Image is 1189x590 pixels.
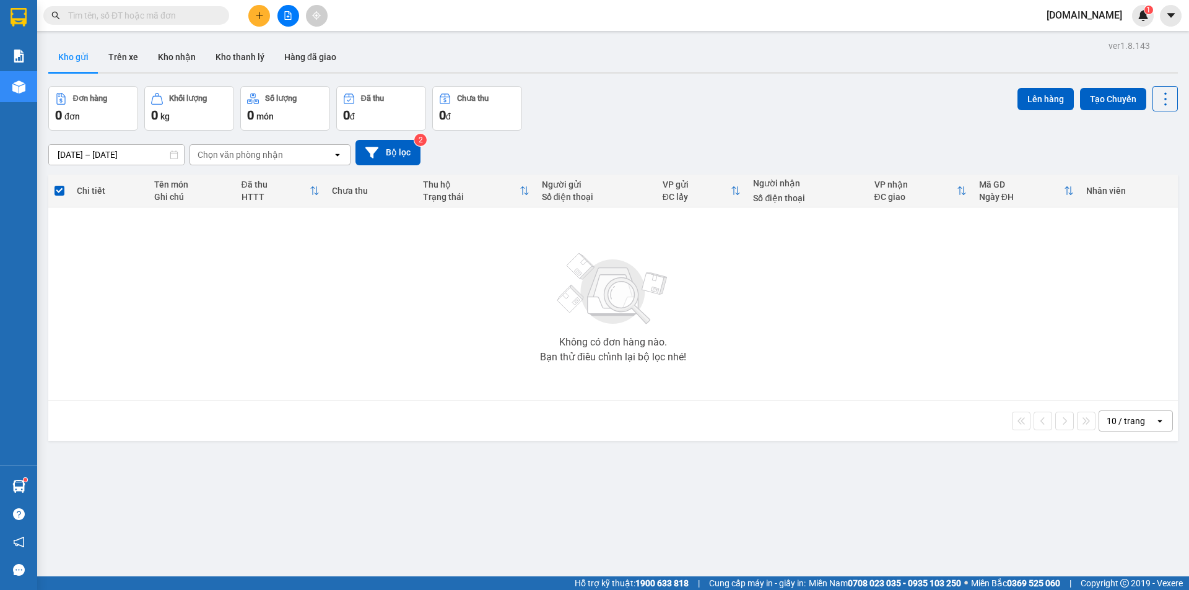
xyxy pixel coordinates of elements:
[423,192,520,202] div: Trạng thái
[206,42,274,72] button: Kho thanh lý
[542,180,650,189] div: Người gửi
[446,111,451,121] span: đ
[154,180,229,189] div: Tên món
[971,576,1060,590] span: Miền Bắc
[12,480,25,493] img: warehouse-icon
[355,140,420,165] button: Bộ lọc
[973,175,1080,207] th: Toggle SortBy
[663,192,731,202] div: ĐC lấy
[1037,7,1132,23] span: [DOMAIN_NAME]
[154,192,229,202] div: Ghi chú
[979,192,1064,202] div: Ngày ĐH
[151,108,158,123] span: 0
[1146,6,1151,14] span: 1
[64,111,80,121] span: đơn
[242,180,310,189] div: Đã thu
[575,576,689,590] span: Hỗ trợ kỹ thuật:
[1108,39,1150,53] div: ver 1.8.143
[256,111,274,121] span: món
[248,5,270,27] button: plus
[753,178,861,188] div: Người nhận
[48,86,138,131] button: Đơn hàng0đơn
[1017,88,1074,110] button: Lên hàng
[1086,186,1172,196] div: Nhân viên
[1069,576,1071,590] span: |
[12,50,25,63] img: solution-icon
[336,86,426,131] button: Đã thu0đ
[169,94,207,103] div: Khối lượng
[874,192,957,202] div: ĐC giao
[709,576,806,590] span: Cung cấp máy in - giấy in:
[198,149,283,161] div: Chọn văn phòng nhận
[77,186,141,196] div: Chi tiết
[255,11,264,20] span: plus
[635,578,689,588] strong: 1900 633 818
[868,175,973,207] th: Toggle SortBy
[1138,10,1149,21] img: icon-new-feature
[656,175,747,207] th: Toggle SortBy
[698,576,700,590] span: |
[49,145,184,165] input: Select a date range.
[809,576,961,590] span: Miền Nam
[13,536,25,548] span: notification
[979,180,1064,189] div: Mã GD
[432,86,522,131] button: Chưa thu0đ
[457,94,489,103] div: Chưa thu
[242,192,310,202] div: HTTT
[964,581,968,586] span: ⚪️
[13,508,25,520] span: question-circle
[874,180,957,189] div: VP nhận
[12,80,25,93] img: warehouse-icon
[1144,6,1153,14] sup: 1
[559,337,667,347] div: Không có đơn hàng nào.
[663,180,731,189] div: VP gửi
[361,94,384,103] div: Đã thu
[848,578,961,588] strong: 0708 023 035 - 0935 103 250
[55,108,62,123] span: 0
[1155,416,1165,426] svg: open
[235,175,326,207] th: Toggle SortBy
[73,94,107,103] div: Đơn hàng
[284,11,292,20] span: file-add
[160,111,170,121] span: kg
[753,193,861,203] div: Số điện thoại
[51,11,60,20] span: search
[312,11,321,20] span: aim
[343,108,350,123] span: 0
[332,186,411,196] div: Chưa thu
[13,564,25,576] span: message
[265,94,297,103] div: Số lượng
[542,192,650,202] div: Số điện thoại
[11,8,27,27] img: logo-vxr
[333,150,342,160] svg: open
[98,42,148,72] button: Trên xe
[439,108,446,123] span: 0
[247,108,254,123] span: 0
[540,352,686,362] div: Bạn thử điều chỉnh lại bộ lọc nhé!
[68,9,214,22] input: Tìm tên, số ĐT hoặc mã đơn
[551,246,675,332] img: svg+xml;base64,PHN2ZyBjbGFzcz0ibGlzdC1wbHVnX19zdmciIHhtbG5zPSJodHRwOi8vd3d3LnczLm9yZy8yMDAwL3N2Zy...
[1165,10,1177,21] span: caret-down
[306,5,328,27] button: aim
[1160,5,1182,27] button: caret-down
[240,86,330,131] button: Số lượng0món
[417,175,536,207] th: Toggle SortBy
[1120,579,1129,588] span: copyright
[1080,88,1146,110] button: Tạo Chuyến
[274,42,346,72] button: Hàng đã giao
[148,42,206,72] button: Kho nhận
[48,42,98,72] button: Kho gửi
[24,478,27,482] sup: 1
[423,180,520,189] div: Thu hộ
[1007,578,1060,588] strong: 0369 525 060
[1107,415,1145,427] div: 10 / trang
[144,86,234,131] button: Khối lượng0kg
[350,111,355,121] span: đ
[277,5,299,27] button: file-add
[414,134,427,146] sup: 2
